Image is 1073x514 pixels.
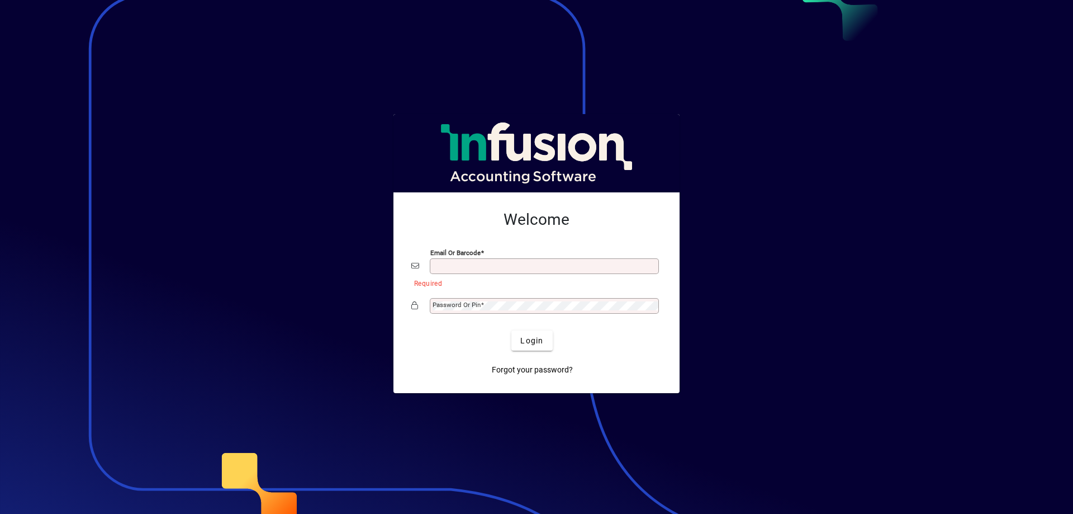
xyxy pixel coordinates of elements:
[433,301,481,309] mat-label: Password or Pin
[430,249,481,257] mat-label: Email or Barcode
[511,331,552,351] button: Login
[414,277,653,289] mat-error: Required
[492,364,573,376] span: Forgot your password?
[411,210,662,229] h2: Welcome
[487,360,577,380] a: Forgot your password?
[520,335,543,347] span: Login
